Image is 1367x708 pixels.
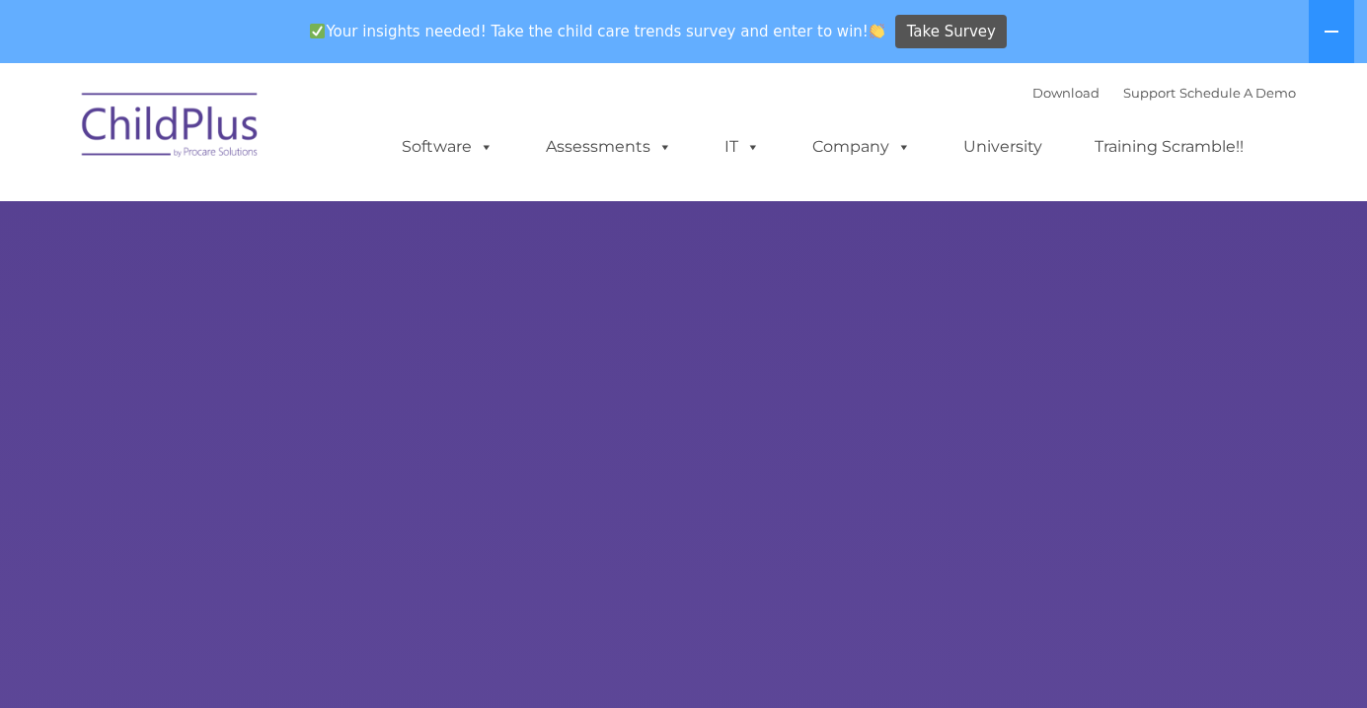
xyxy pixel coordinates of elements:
[907,15,996,49] span: Take Survey
[705,127,780,167] a: IT
[1123,85,1176,101] a: Support
[72,79,269,177] img: ChildPlus by Procare Solutions
[1179,85,1296,101] a: Schedule A Demo
[1032,85,1296,101] font: |
[895,15,1007,49] a: Take Survey
[302,13,893,51] span: Your insights needed! Take the child care trends survey and enter to win!
[1032,85,1100,101] a: Download
[526,127,692,167] a: Assessments
[870,24,884,38] img: 👏
[382,127,513,167] a: Software
[793,127,931,167] a: Company
[944,127,1062,167] a: University
[310,24,325,38] img: ✅
[1075,127,1263,167] a: Training Scramble!!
